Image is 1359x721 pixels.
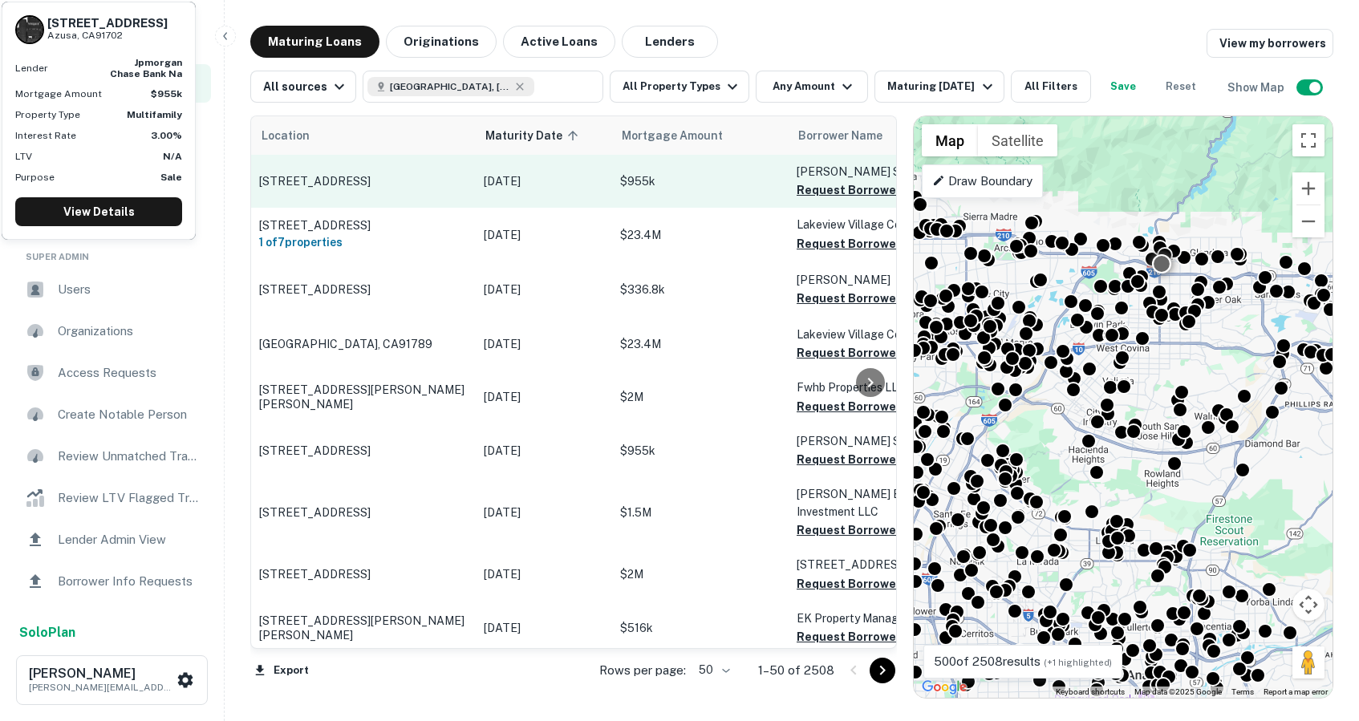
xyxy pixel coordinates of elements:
[259,233,468,251] h6: 1 of 7 properties
[15,87,102,101] p: Mortgage Amount
[599,661,686,680] p: Rows per page:
[1155,71,1207,103] button: Reset
[620,442,781,460] p: $955k
[484,442,604,460] p: [DATE]
[250,658,313,683] button: Export
[15,107,80,122] p: Property Type
[19,625,75,640] strong: Solo Plan
[250,26,379,58] button: Maturing Loans
[15,149,32,164] p: LTV
[978,124,1057,156] button: Show satellite imagery
[58,280,201,299] span: Users
[259,383,468,411] p: [STREET_ADDRESS][PERSON_NAME][PERSON_NAME]
[13,562,211,601] a: Borrower Info Requests
[610,71,749,103] button: All Property Types
[620,226,781,244] p: $23.4M
[13,479,211,517] a: Review LTV Flagged Transactions
[1279,593,1359,670] iframe: Chat Widget
[13,354,211,392] div: Access Requests
[1292,589,1325,621] button: Map camera controls
[797,432,957,450] p: [PERSON_NAME] S
[797,556,957,573] p: [STREET_ADDRESS] LLC
[1292,205,1325,237] button: Zoom out
[484,504,604,521] p: [DATE]
[259,337,468,351] p: [GEOGRAPHIC_DATA], CA91789
[1231,687,1254,696] a: Terms
[692,658,732,682] div: 50
[1044,658,1112,667] span: (+1 highlighted)
[622,26,718,58] button: Lenders
[259,505,468,520] p: [STREET_ADDRESS]
[13,604,211,642] a: Borrowers
[13,395,211,434] a: Create Notable Person
[484,335,604,353] p: [DATE]
[797,271,957,289] p: [PERSON_NAME]
[484,172,604,190] p: [DATE]
[1011,71,1091,103] button: All Filters
[160,172,182,183] strong: Sale
[19,623,75,642] a: SoloPlan
[1292,124,1325,156] button: Toggle fullscreen view
[390,79,510,94] span: [GEOGRAPHIC_DATA], [GEOGRAPHIC_DATA], [GEOGRAPHIC_DATA]
[484,565,604,583] p: [DATE]
[484,388,604,406] p: [DATE]
[13,231,211,270] li: Super Admin
[13,312,211,350] div: Organizations
[620,619,781,637] p: $516k
[797,485,957,520] p: [PERSON_NAME] Estate Investment LLC
[887,77,996,96] div: Maturing [DATE]
[797,379,957,396] p: Fwhb Properties LLC
[484,619,604,637] p: [DATE]
[58,572,201,591] span: Borrower Info Requests
[934,652,1112,671] p: 500 of 2508 results
[1134,687,1222,696] span: Map data ©2025 Google
[620,172,781,190] p: $955k
[797,234,927,253] button: Request Borrower Info
[127,109,182,120] strong: Multifamily
[110,57,182,79] strong: jpmorgan chase bank na
[789,116,965,155] th: Borrower Name
[870,658,895,683] button: Go to next page
[620,388,781,406] p: $2M
[798,126,882,145] span: Borrower Name
[756,71,868,103] button: Any Amount
[15,128,76,143] p: Interest Rate
[13,520,211,559] a: Lender Admin View
[259,444,468,458] p: [STREET_ADDRESS]
[15,61,48,75] p: Lender
[622,126,744,145] span: Mortgage Amount
[797,450,927,469] button: Request Borrower Info
[13,270,211,309] div: Users
[620,335,781,353] p: $23.4M
[29,680,173,695] p: [PERSON_NAME][EMAIL_ADDRESS][PERSON_NAME][DOMAIN_NAME]
[29,667,173,680] h6: [PERSON_NAME]
[251,116,476,155] th: Location
[1227,79,1287,96] h6: Show Map
[259,567,468,581] p: [STREET_ADDRESS]
[263,77,349,96] div: All sources
[476,116,612,155] th: Maturity Date
[797,610,957,627] p: EK Property Management LLC
[918,677,971,698] img: Google
[58,530,201,549] span: Lender Admin View
[914,116,1333,698] div: 0 0
[484,281,604,298] p: [DATE]
[797,326,957,343] p: Lakeview Village Corp
[386,26,497,58] button: Originations
[758,661,834,680] p: 1–50 of 2508
[13,437,211,476] a: Review Unmatched Transactions
[259,614,468,642] p: [STREET_ADDRESS][PERSON_NAME][PERSON_NAME]
[918,677,971,698] a: Open this area in Google Maps (opens a new window)
[797,397,927,416] button: Request Borrower Info
[620,281,781,298] p: $336.8k
[612,116,789,155] th: Mortgage Amount
[259,282,468,297] p: [STREET_ADDRESS]
[797,343,927,363] button: Request Borrower Info
[58,488,201,508] span: Review LTV Flagged Transactions
[484,226,604,244] p: [DATE]
[250,71,356,103] button: All sources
